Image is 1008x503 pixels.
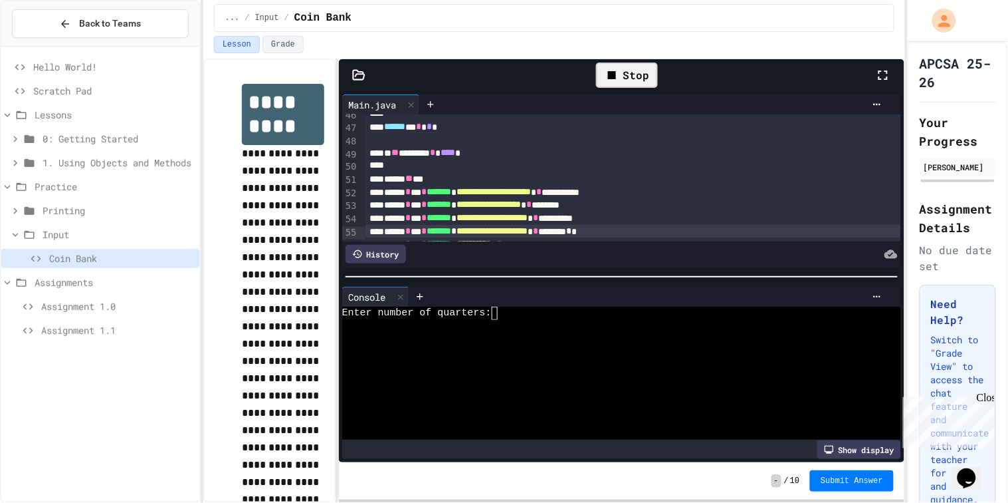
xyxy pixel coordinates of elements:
[342,135,359,148] div: 48
[49,251,194,265] span: Coin Bank
[920,113,996,150] h2: Your Progress
[596,63,658,88] div: Stop
[35,108,194,122] span: Lessons
[771,474,781,488] span: -
[43,132,194,146] span: 0: Getting Started
[342,94,420,114] div: Main.java
[342,214,359,227] div: 54
[920,242,996,274] div: No due date set
[284,13,289,23] span: /
[342,307,492,320] span: Enter number of quarters:
[784,476,789,486] span: /
[931,296,985,328] h3: Need Help?
[294,10,352,26] span: Coin Bank
[5,5,92,84] div: Chat with us now!Close
[214,36,260,53] button: Lesson
[262,36,304,53] button: Grade
[342,287,409,307] div: Console
[35,275,194,289] span: Assignments
[43,156,194,170] span: 1. Using Objects and Methods
[342,290,393,304] div: Console
[79,17,141,31] span: Back to Teams
[898,392,995,448] iframe: chat widget
[810,470,894,492] button: Submit Answer
[346,245,406,263] div: History
[790,476,799,486] span: 10
[342,109,359,122] div: 46
[342,227,359,240] div: 55
[43,204,194,218] span: Printing
[225,13,240,23] span: ...
[35,180,194,194] span: Practice
[342,200,359,214] div: 53
[342,148,359,162] div: 49
[918,5,959,36] div: My Account
[342,174,359,188] div: 51
[920,54,996,91] h1: APCSA 25-26
[33,84,194,98] span: Scratch Pad
[245,13,249,23] span: /
[342,98,403,112] div: Main.java
[342,240,359,253] div: 56
[342,188,359,201] div: 52
[952,450,995,490] iframe: chat widget
[342,122,359,135] div: 47
[342,161,359,174] div: 50
[33,60,194,74] span: Hello World!
[12,9,189,38] button: Back to Teams
[920,200,996,237] h2: Assignment Details
[41,299,194,313] span: Assignment 1.0
[821,476,883,486] span: Submit Answer
[817,440,901,459] div: Show display
[41,323,194,337] span: Assignment 1.1
[255,13,279,23] span: Input
[43,228,194,242] span: Input
[924,161,992,173] div: [PERSON_NAME]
